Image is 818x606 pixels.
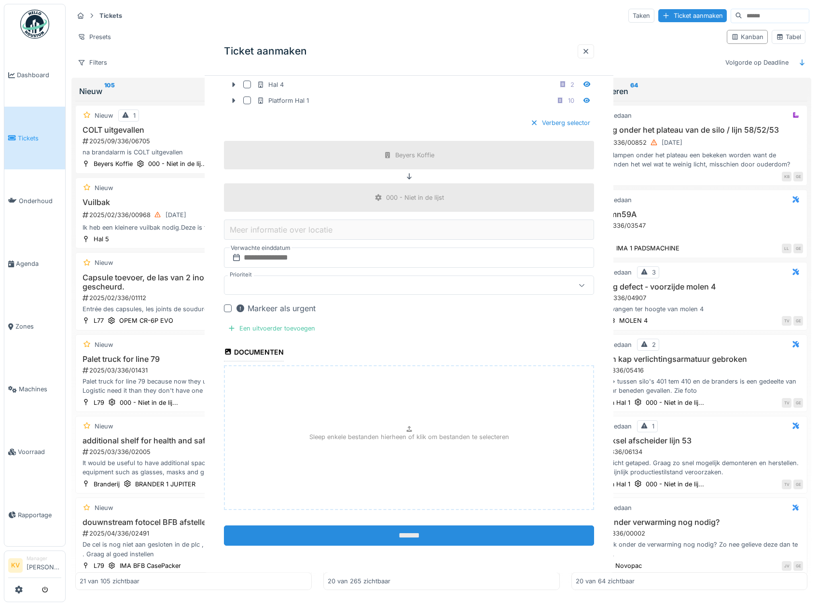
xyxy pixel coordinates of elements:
[228,271,254,279] label: Prioriteit
[395,151,434,160] div: Beyers Koffie
[230,243,291,253] label: Verwachte einddatum
[568,96,574,105] div: 10
[224,344,284,361] div: Documenten
[257,96,309,105] div: Platform Hal 1
[309,432,509,441] p: Sleep enkele bestanden hierheen of klik om bestanden te selecteren
[236,303,316,314] div: Markeer als urgent
[570,80,574,89] div: 2
[224,322,319,335] div: Een uitvoerder toevoegen
[527,116,594,129] div: Verberg selector
[228,223,334,235] label: Meer informatie over locatie
[224,45,307,57] h3: Ticket aanmaken
[257,80,284,89] div: Hal 4
[386,193,444,202] div: 000 - Niet in de lijst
